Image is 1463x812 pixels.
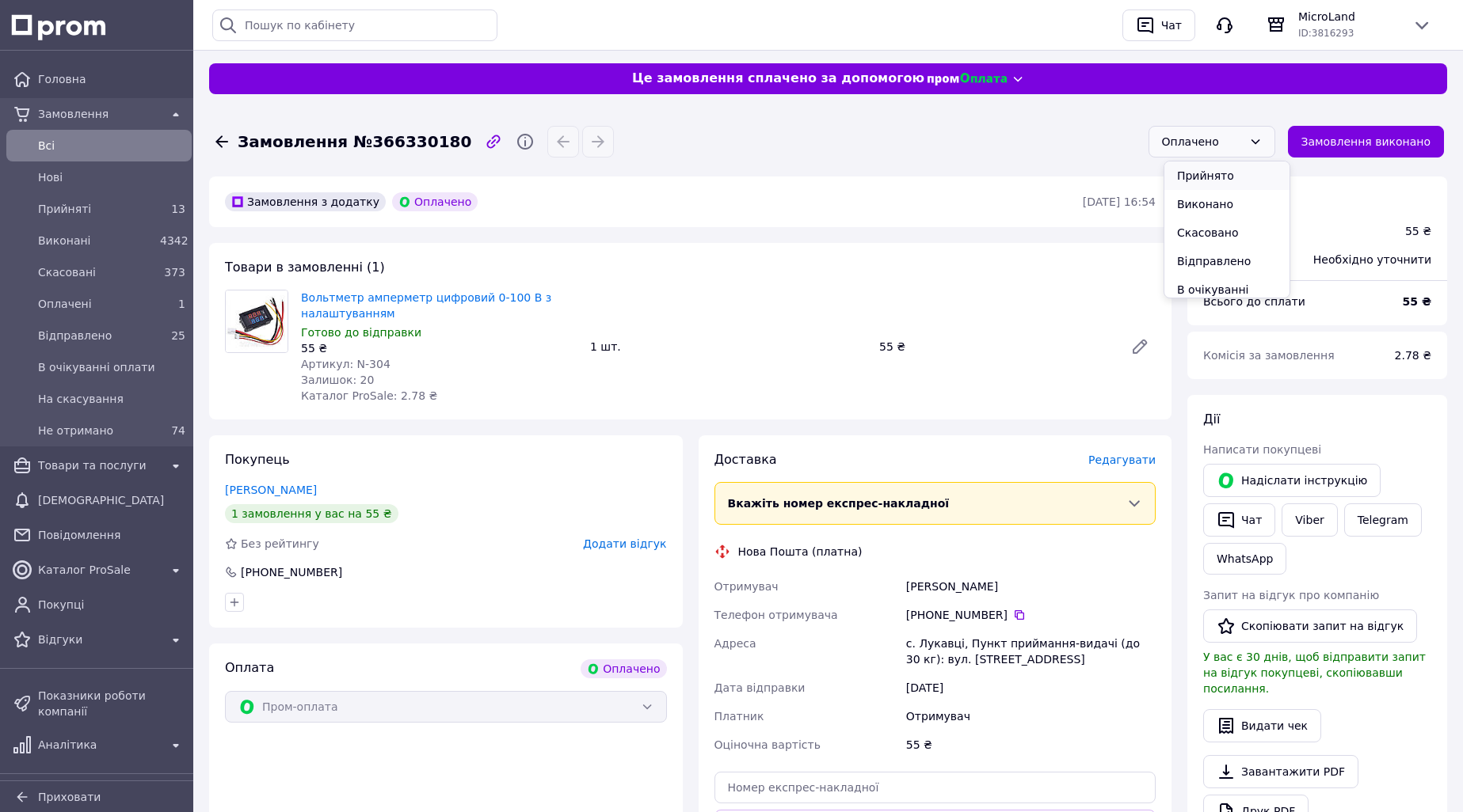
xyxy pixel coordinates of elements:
[1395,349,1431,362] span: 2.78 ₴
[714,738,821,751] span: Оціночна вартість
[1203,543,1286,575] a: WhatsApp
[301,358,391,370] span: Артикул: N-304
[903,702,1159,730] div: Отримувач
[38,138,185,154] span: Всi
[906,607,1156,623] div: [PHONE_NUMBER]
[178,298,185,310] span: 1
[225,452,290,467] span: Покупець
[1203,609,1417,643] button: Скопіювати запит на відгук
[212,9,497,41] input: Пошук по кабінету
[301,389,437,402] span: Каталог ProSale: 2.78 ₴
[1203,412,1220,427] span: Дії
[714,609,838,621] span: Телефон отримувача
[1164,247,1290,275] li: Відправлено
[38,597,185,613] span: Покупці
[38,527,185,543] span: Повідомлення
[873,336,1118,358] div: 55 ₴
[1203,464,1381,497] button: Надіслати інструкцію
[1203,589,1379,601] span: Запит на відгук про компанію
[38,359,185,375] span: В очікуванні оплати
[171,329,185,342] span: 25
[632,70,924,88] span: Це замовлення сплачено за допомогою
[1298,28,1354,39] span: ID: 3816293
[38,457,160,473] span: Товари та послуги
[392,192,478,211] div: Оплачено
[1203,349,1335,362] span: Комісія за замовлення
[38,233,154,249] span: Виконані
[714,637,756,650] span: Адреса
[225,484,317,496] a: [PERSON_NAME]
[728,497,950,510] span: Вкажіть номер експрес-накладної
[225,192,386,211] div: Замовлення з додатку
[38,264,154,280] span: Скасовані
[225,660,274,675] span: Оплата
[225,260,385,275] span: Товари в замовленні (1)
[38,737,160,753] span: Аналітика
[903,674,1159,702] div: [DATE]
[1203,651,1426,695] span: У вас є 30 днів, щоб відправити запит на відгук покупцеві, скопіювавши посилання.
[171,203,185,215] span: 13
[1288,126,1445,157] button: Замовлення виконано
[583,537,666,550] span: Додати відгук
[714,772,1156,803] input: Номер експрес-накладної
[225,504,398,523] div: 1 замовлення у вас на 55 ₴
[1158,13,1185,37] div: Чат
[1162,133,1243,150] div: Оплачено
[1282,503,1337,537] a: Viber
[1164,190,1290,218] li: Виконано
[1203,295,1305,308] span: Всього до сплати
[1203,443,1321,456] span: Написати покупцеві
[38,688,185,719] span: Показники роботи компанії
[1203,503,1275,537] button: Чат
[38,106,160,122] span: Замовлення
[714,681,806,694] span: Дата відправки
[241,537,319,550] span: Без рейтингу
[1122,9,1195,41] button: Чат
[38,562,160,578] span: Каталог ProSale
[903,572,1159,601] div: [PERSON_NAME]
[734,544,867,560] div: Нова Пошта (платна)
[1203,755,1358,788] a: Завантажити PDF
[1304,242,1441,277] div: Необхідно уточнити
[714,710,764,723] span: Платник
[1124,331,1156,362] a: Редагувати
[38,632,160,647] span: Відгуки
[38,423,154,438] span: Не отримано
[301,374,374,386] span: Залишок: 20
[1344,503,1422,537] a: Telegram
[1164,275,1290,320] li: В очікуванні оплати
[903,629,1159,674] div: с. Лукавці, Пункт приймання-видачі (до 30 кг): вул. [STREET_ADDRESS]
[38,201,154,217] span: Прийняті
[714,452,777,467] span: Доставка
[38,391,185,407] span: На скасування
[581,659,666,678] div: Оплачено
[239,564,344,580] div: [PHONE_NUMBER]
[903,730,1159,759] div: 55 ₴
[301,340,577,356] div: 55 ₴
[1088,453,1156,466] span: Редагувати
[164,266,185,279] span: 373
[584,336,873,358] div: 1 шт.
[38,328,154,343] span: Відправлено
[301,326,421,339] span: Готово до відправки
[1164,218,1290,247] li: Скасовано
[226,290,288,352] img: Вольтметр амперметр цифровий 0-100 В з налаштуванням
[38,169,185,185] span: Нові
[1164,161,1290,190] li: Прийнято
[160,234,189,247] span: 4342
[38,71,185,87] span: Головна
[1203,709,1321,742] button: Видати чек
[301,291,551,320] a: Вольтметр амперметр цифровий 0-100 В з налаштуванням
[171,424,185,437] span: 74
[1298,9,1400,25] span: MicroLand
[1403,295,1431,308] b: 55 ₴
[238,131,471,154] span: Замовлення №366330180
[38,492,185,508] span: [DEMOGRAPHIC_DATA]
[38,791,101,803] span: Приховати
[1083,195,1156,208] time: [DATE] 16:54
[38,296,154,312] span: Оплачені
[714,580,779,593] span: Отримувач
[1405,223,1431,239] div: 55 ₴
